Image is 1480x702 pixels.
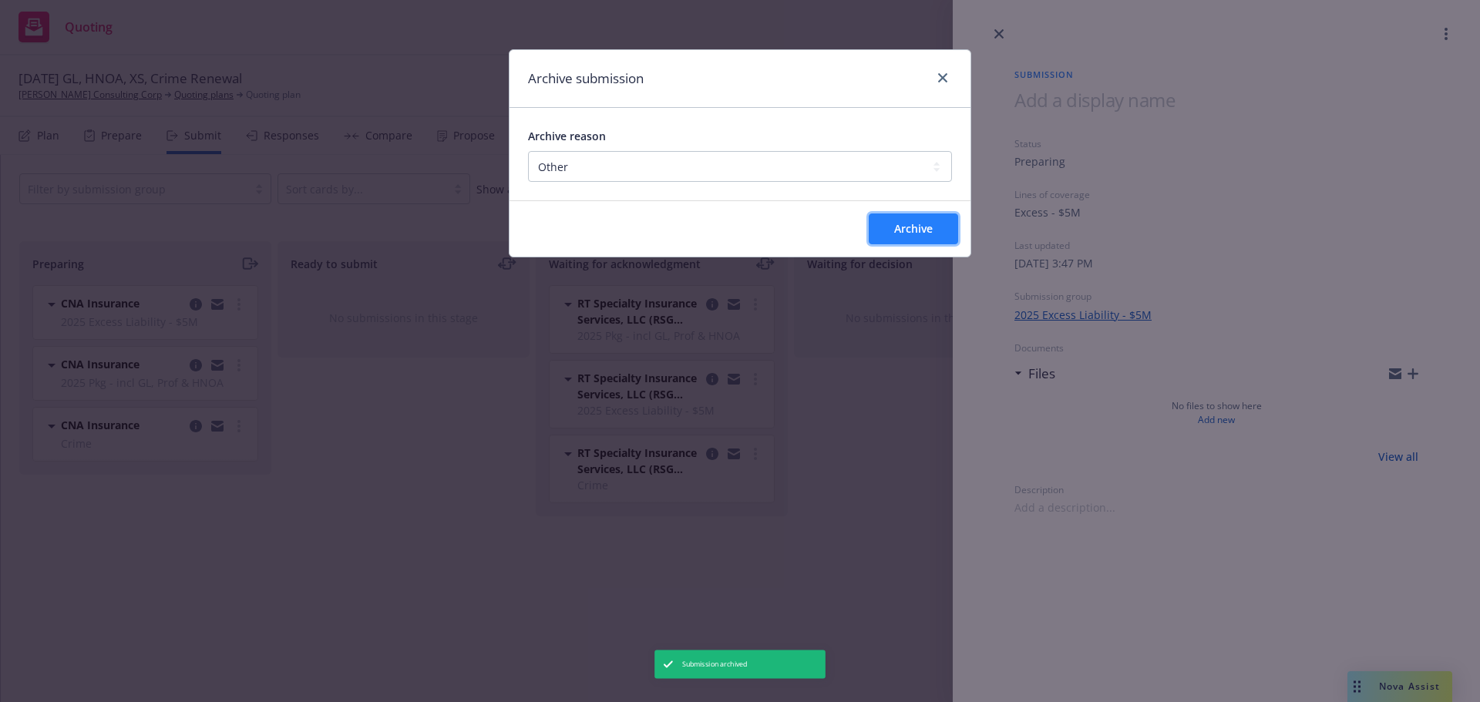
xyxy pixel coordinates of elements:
a: close [933,69,952,87]
h1: Archive submission [528,69,644,89]
button: Archive [869,213,958,244]
span: Archive reason [528,129,606,143]
span: Submission archived [682,659,748,669]
span: Archive [894,221,933,236]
